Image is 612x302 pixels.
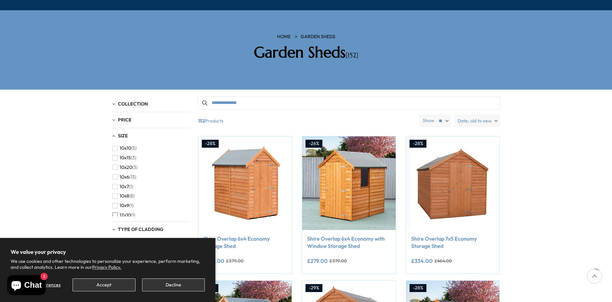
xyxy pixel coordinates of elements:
span: (5) [131,145,137,151]
span: Price [118,117,132,123]
button: 12mm [112,237,140,247]
span: 10x15 [120,155,131,161]
a: Garden Sheds [301,34,335,40]
del: £379.00 [329,259,347,263]
a: Shire Overlap 6x4 Economy Storage Shed [203,235,287,250]
img: Shire Overlap 7x5 Economy Storage Shed - Best Shed [406,136,500,230]
span: Collection [118,101,148,107]
div: -28% [410,284,426,292]
button: Accept [73,278,135,291]
button: Decline [142,278,205,291]
span: (1) [131,212,135,218]
div: -28% [202,140,219,148]
div: -26% [306,140,322,148]
input: Search products [198,96,500,110]
span: 10x20 [120,165,132,170]
button: 10x9 [112,201,134,210]
del: £464.00 [434,259,452,263]
span: Date, old to new [458,114,492,127]
span: 10x7 [120,184,129,189]
h2: We value your privacy [11,249,205,255]
label: Date, old to new [454,114,500,127]
span: (1) [129,203,134,208]
span: (8) [129,193,135,199]
button: 10x7 [112,182,133,191]
inbox-online-store-chat: Shopify online store chat [5,275,48,297]
span: 10x6 [120,174,129,180]
span: 12x10 [120,212,131,218]
b: 152 [198,114,205,127]
a: HOME [277,34,291,40]
span: Products [195,114,417,127]
span: (3) [131,155,136,161]
span: 10x10 [120,145,131,151]
button: 10x8 [112,191,135,201]
label: Show [423,117,434,124]
button: 10x15 [112,153,136,163]
span: (3) [132,165,138,170]
a: Shire Overlap 6x4 Economy with Window Storage Shed [307,235,391,250]
ins: £334.00 [411,258,433,264]
button: 12x10 [112,210,135,220]
img: Shire Overlap 6x4 Economy with Window Storage Shed - Best Shed [302,136,396,230]
button: 10x10 [112,143,137,153]
button: 10x6 [112,172,136,182]
span: Size [118,133,128,139]
h2: Garden Sheds [212,43,401,61]
span: 10x9 [120,203,129,208]
div: -28% [410,140,426,148]
img: Shire Overlap 6x4 Economy Storage Shed - Best Shed [198,136,292,230]
span: Type of Cladding [118,226,163,232]
div: -29% [306,284,322,292]
button: 10x20 [112,163,138,172]
span: (1) [129,184,133,189]
span: [152] [346,51,358,59]
span: 10x8 [120,193,129,199]
span: (13) [129,174,136,180]
p: We use cookies and other technologies to personalize your experience, perform marketing, and coll... [11,258,205,270]
a: Shire Overlap 7x5 Economy Storage Shed [411,235,495,250]
ins: £279.00 [307,258,328,264]
a: Privacy Policy. [92,264,121,270]
del: £379.00 [226,259,244,263]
